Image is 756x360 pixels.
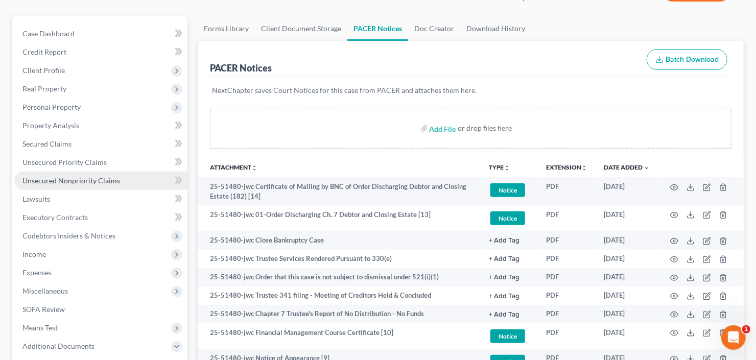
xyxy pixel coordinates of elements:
span: Notice [490,183,525,197]
a: Credit Report [14,43,187,61]
td: PDF [538,231,596,249]
a: Executory Contracts [14,208,187,227]
td: [DATE] [596,323,658,349]
button: + Add Tag [489,256,519,262]
a: Doc Creator [408,16,460,41]
a: Forms Library [198,16,255,41]
td: 25-51480-jwc 01-Order Discharging Ch. 7 Debtor and Closing Estate [13] [198,205,481,231]
a: + Add Tag [489,309,530,319]
span: Codebtors Insiders & Notices [22,231,115,240]
span: Case Dashboard [22,29,75,38]
a: Property Analysis [14,116,187,135]
a: Notice [489,182,530,199]
span: Personal Property [22,103,81,111]
button: + Add Tag [489,274,519,281]
td: PDF [538,305,596,323]
td: [DATE] [596,286,658,305]
td: [DATE] [596,177,658,205]
i: expand_more [644,165,650,171]
td: 25-51480-jwc Close Bankruptcy Case [198,231,481,249]
span: Notice [490,329,525,343]
button: + Add Tag [489,237,519,244]
span: 1 [742,325,750,333]
a: + Add Tag [489,291,530,300]
td: 25-51480-jwc Certificate of Mailing by BNC of Order Discharging Debtor and Closing Estate (182) [14] [198,177,481,205]
span: Means Test [22,323,58,332]
td: [DATE] [596,231,658,249]
a: Download History [460,16,531,41]
a: Notice [489,210,530,227]
td: PDF [538,250,596,268]
span: Income [22,250,46,258]
a: Lawsuits [14,190,187,208]
span: Unsecured Priority Claims [22,158,107,166]
div: or drop files here [458,123,512,133]
a: SOFA Review [14,300,187,319]
td: PDF [538,177,596,205]
td: 25-51480-jwc Order that this case is not subject to dismissal under 521(i)(1) [198,268,481,286]
td: [DATE] [596,205,658,231]
div: PACER Notices [210,62,272,74]
i: unfold_more [504,165,510,171]
a: PACER Notices [347,16,408,41]
span: Unsecured Nonpriority Claims [22,176,120,185]
span: Credit Report [22,47,66,56]
span: Property Analysis [22,121,79,130]
button: + Add Tag [489,311,519,318]
a: Extensionunfold_more [546,163,587,171]
iframe: Intercom live chat [721,325,746,350]
span: Executory Contracts [22,213,88,222]
span: Secured Claims [22,139,72,148]
td: PDF [538,268,596,286]
a: Unsecured Priority Claims [14,153,187,172]
a: Case Dashboard [14,25,187,43]
p: NextChapter saves Court Notices for this case from PACER and attaches them here. [212,85,729,95]
span: Batch Download [666,55,719,64]
span: Expenses [22,268,52,277]
span: Client Profile [22,66,65,75]
td: [DATE] [596,268,658,286]
td: 25-51480-jwc Trustee Services Rendered Pursuant to 330(e) [198,250,481,268]
a: + Add Tag [489,235,530,245]
td: PDF [538,323,596,349]
a: Notice [489,328,530,345]
i: unfold_more [251,165,257,171]
td: 25-51480-jwc Financial Management Course Certificate [10] [198,323,481,349]
td: [DATE] [596,305,658,323]
span: Lawsuits [22,195,50,203]
a: Client Document Storage [255,16,347,41]
a: Date Added expand_more [604,163,650,171]
a: + Add Tag [489,272,530,282]
i: unfold_more [581,165,587,171]
td: 25-51480-jwc Chapter 7 Trustee's Report of No Distribution - No Funds [198,305,481,323]
span: Real Property [22,84,66,93]
a: Secured Claims [14,135,187,153]
td: 25-51480-jwc Trustee 341 filing - Meeting of Creditors Held & Concluded [198,286,481,305]
span: Additional Documents [22,342,94,350]
span: SOFA Review [22,305,65,314]
td: [DATE] [596,250,658,268]
button: + Add Tag [489,293,519,300]
a: Unsecured Nonpriority Claims [14,172,187,190]
a: Attachmentunfold_more [210,163,257,171]
button: Batch Download [647,49,727,70]
td: PDF [538,286,596,305]
span: Miscellaneous [22,286,68,295]
a: + Add Tag [489,254,530,263]
button: TYPEunfold_more [489,164,510,171]
span: Notice [490,211,525,225]
td: PDF [538,205,596,231]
